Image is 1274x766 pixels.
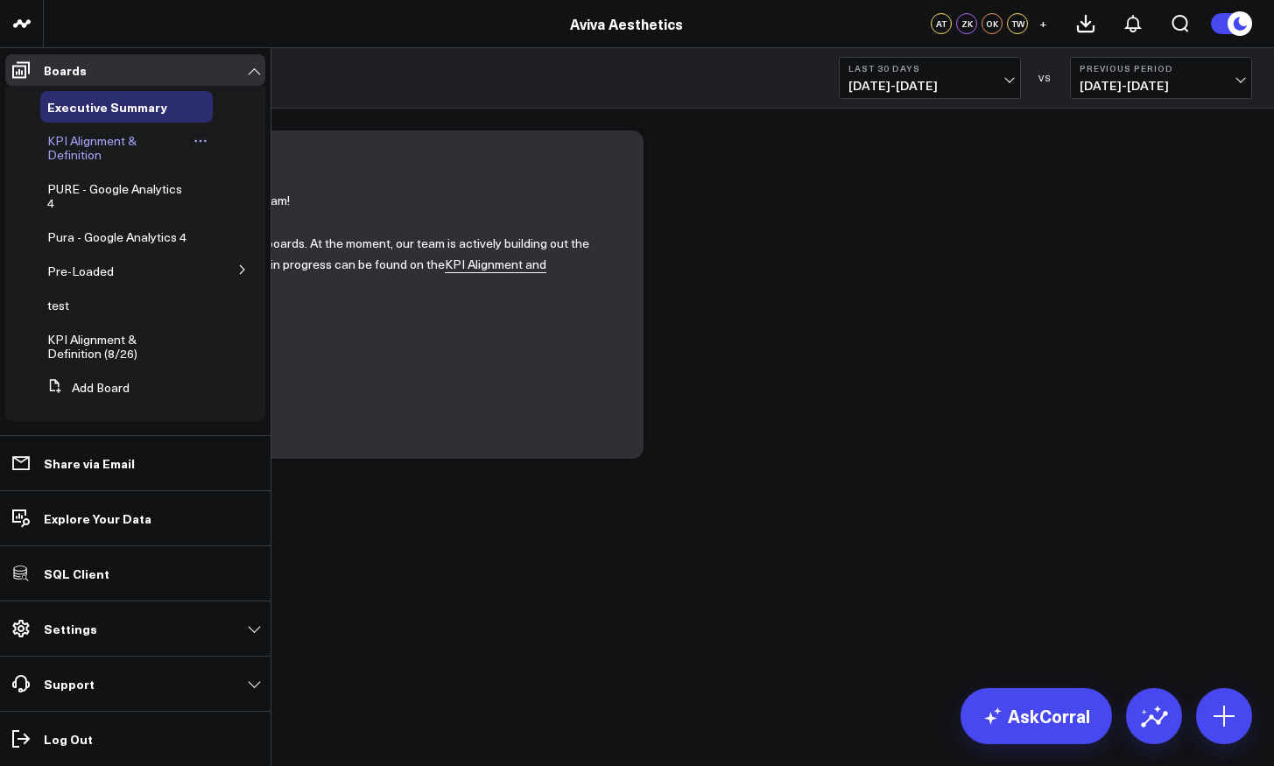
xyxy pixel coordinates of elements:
[44,566,109,580] p: SQL Client
[1080,79,1242,93] span: [DATE] - [DATE]
[47,331,137,362] span: KPI Alignment & Definition (8/26)
[47,180,182,211] span: PURE - Google Analytics 4
[44,677,95,691] p: Support
[47,100,167,114] a: Executive Summary
[40,372,130,404] button: Add Board
[848,63,1011,74] b: Last 30 Days
[47,228,187,245] span: Pura - Google Analytics 4
[1070,57,1252,99] button: Previous Period[DATE]-[DATE]
[47,230,187,244] a: Pura - Google Analytics 4
[47,132,137,163] span: KPI Alignment & Definition
[44,511,151,525] p: Explore Your Data
[1007,13,1028,34] div: TW
[1030,73,1061,83] div: VS
[931,13,952,34] div: AT
[44,456,135,470] p: Share via Email
[956,13,977,34] div: ZK
[47,134,187,162] a: KPI Alignment & Definition
[47,297,69,313] span: test
[5,723,265,755] a: Log Out
[44,622,97,636] p: Settings
[5,558,265,589] a: SQL Client
[848,79,1011,93] span: [DATE] - [DATE]
[982,13,1003,34] div: OK
[47,263,114,279] span: Pre-Loaded
[47,333,192,361] a: KPI Alignment & Definition (8/26)
[839,57,1021,99] button: Last 30 Days[DATE]-[DATE]
[47,299,69,313] a: test
[1032,13,1053,34] button: +
[47,264,114,278] a: Pre-Loaded
[47,182,187,210] a: PURE - Google Analytics 4
[47,98,167,116] span: Executive Summary
[1039,18,1047,30] span: +
[79,233,617,298] p: Welcome to your CorralData dashboards. At the moment, our team is actively building out the Aviva...
[570,14,683,33] a: Aviva Aesthetics
[44,732,93,746] p: Log Out
[961,688,1112,744] a: AskCorral
[79,190,617,212] p: Hi [PERSON_NAME] Aesthetics team!
[44,63,87,77] p: Boards
[1080,63,1242,74] b: Previous Period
